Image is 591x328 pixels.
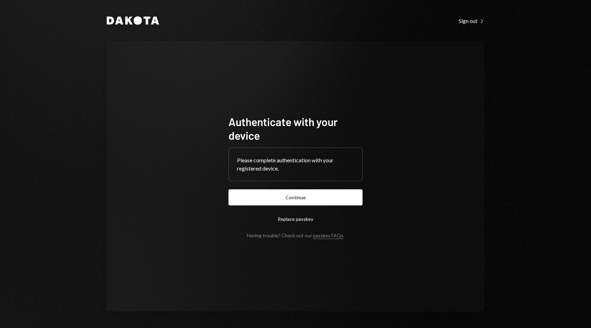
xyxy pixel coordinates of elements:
[228,189,363,205] button: Continue
[237,156,354,173] div: Please complete authentication with your registered device.
[228,115,363,142] h1: Authenticate with your device
[313,232,343,239] a: passkey FAQs
[247,232,344,238] div: Having trouble? Check out our .
[228,211,363,227] button: Replace passkey
[459,17,484,24] a: Sign out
